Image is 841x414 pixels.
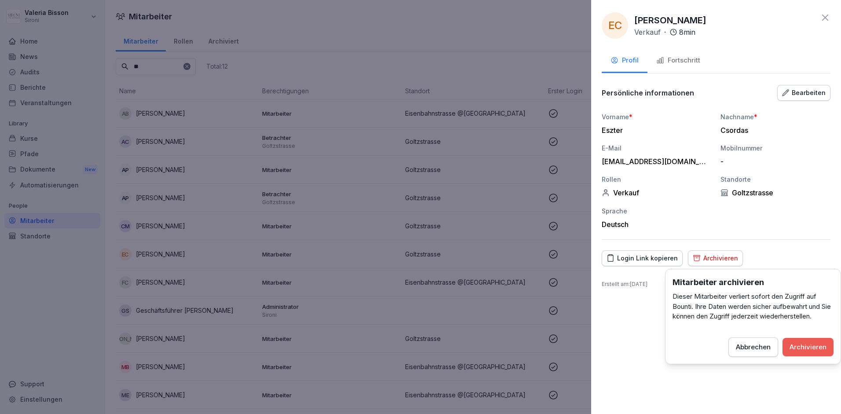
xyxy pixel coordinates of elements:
div: Csordas [720,126,826,135]
div: Archivieren [693,253,738,263]
div: Sprache [602,206,712,216]
button: Profil [602,49,647,73]
button: Fortschritt [647,49,709,73]
div: Standorte [720,175,830,184]
p: Dieser Mitarbeiter verliert sofort den Zugriff auf Bounti. Ihre Daten werden sicher aufbewahrt un... [673,292,834,322]
button: Archivieren [782,338,834,356]
div: Bearbeiten [782,88,826,98]
div: Fortschritt [656,55,700,66]
h3: Mitarbeiter archivieren [673,276,834,288]
button: Archivieren [688,250,743,266]
div: Profil [611,55,639,66]
div: EC [602,12,628,39]
p: [PERSON_NAME] [634,14,706,27]
div: Nachname [720,112,830,121]
div: Deutsch [602,220,712,229]
div: Verkauf [602,188,712,197]
p: Verkauf [634,27,661,37]
div: Eszter [602,126,707,135]
div: E-Mail [602,143,712,153]
div: Vorname [602,112,712,121]
div: - [720,157,826,166]
button: Bearbeiten [777,85,830,101]
div: · [634,27,695,37]
p: Persönliche informationen [602,88,694,97]
div: Goltzstrasse [720,188,830,197]
div: [EMAIL_ADDRESS][DOMAIN_NAME] [602,157,707,166]
p: Erstellt am : [DATE] [602,280,830,288]
div: Abbrechen [736,342,771,352]
p: 8 min [679,27,695,37]
button: Login Link kopieren [602,250,683,266]
div: Login Link kopieren [607,253,678,263]
button: Abbrechen [728,337,778,357]
div: Mobilnummer [720,143,830,153]
div: Archivieren [790,342,826,352]
div: Rollen [602,175,712,184]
